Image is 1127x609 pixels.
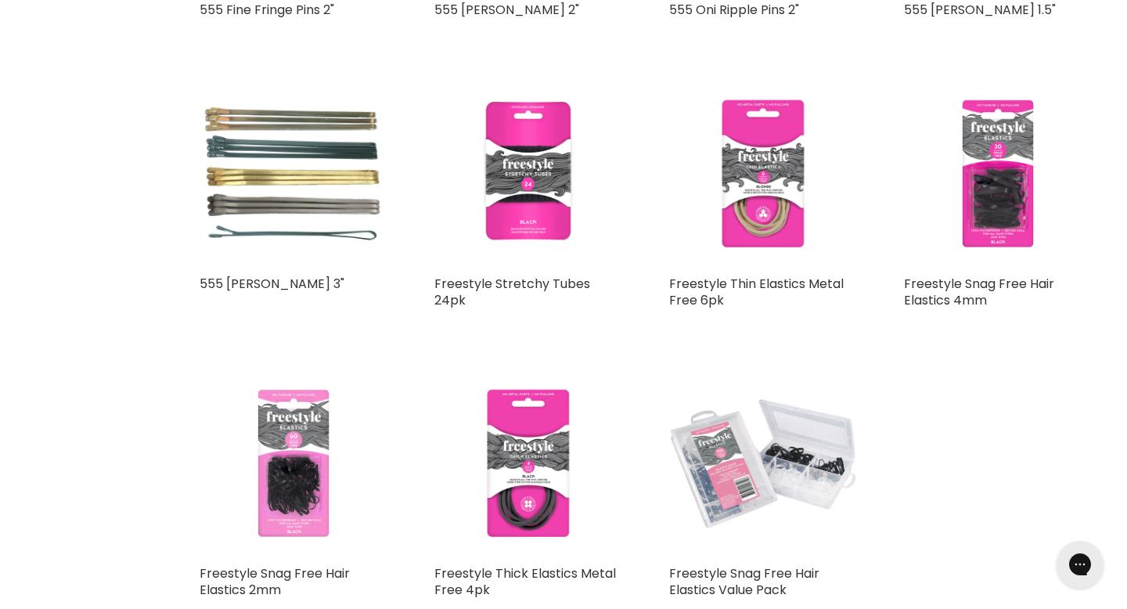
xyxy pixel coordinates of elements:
a: Freestyle Snag Free Hair Elastics 2mm [200,564,350,599]
a: 555 Bobby Pins 3 [200,80,387,268]
img: Freestyle Snag Free Hair Elastics 2mm [200,369,387,557]
a: Freestyle Snag Free Hair Elastics 4mm [904,275,1054,309]
a: 555 [PERSON_NAME] 3" [200,275,344,293]
a: Freestyle Snag Free Hair Elastics Value Pack [669,369,857,557]
img: 555 Bobby Pins 3 [200,100,387,247]
a: Freestyle Thin Elastics Metal Free 6pk [669,275,844,309]
img: Freestyle Thick Elastics Metal Free 4pk [434,369,622,557]
a: Freestyle Thick Elastics Metal Free 4pk [434,564,616,599]
iframe: Gorgias live chat messenger [1049,535,1111,593]
img: Freestyle Snag Free Hair Elastics 4mm [904,80,1092,268]
a: 555 [PERSON_NAME] 1.5" [904,1,1056,19]
a: 555 [PERSON_NAME] 2" [434,1,579,19]
a: Freestyle Stretchy Tubes 24pk [434,275,590,309]
a: 555 Oni Ripple Pins 2" [669,1,799,19]
a: 555 Fine Fringe Pins 2" [200,1,334,19]
img: Freestyle Thin Elastics Metal Free 6pk [669,80,857,268]
img: Freestyle Stretchy Tubes 24pk [434,80,622,268]
img: Freestyle Snag Free Hair Elastics Value Pack [669,398,857,529]
a: Freestyle Snag Free Hair Elastics Value Pack [669,564,819,599]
